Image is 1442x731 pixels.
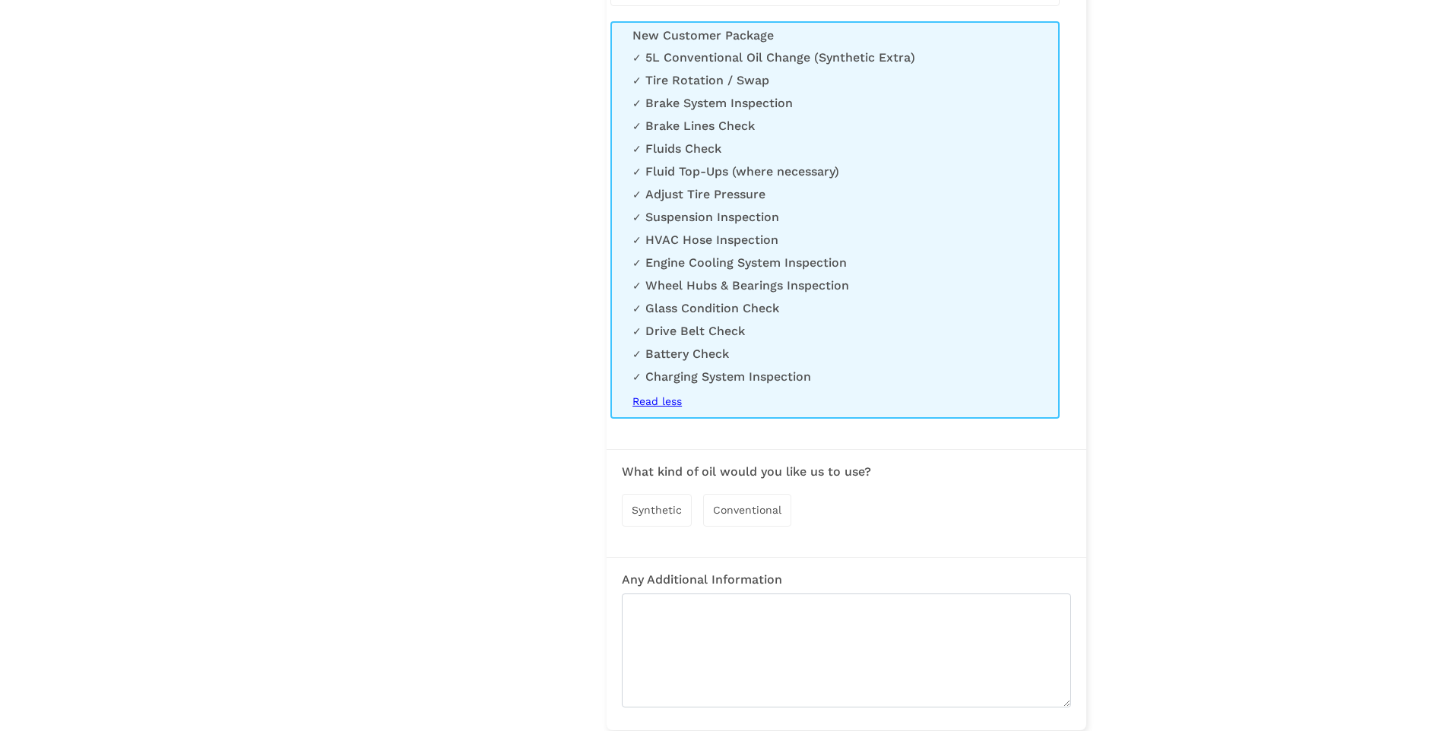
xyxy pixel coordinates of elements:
li: Suspension Inspection [632,210,1038,225]
li: 5L Conventional Oil Change (Synthetic Extra) [632,50,1038,65]
li: Wheel Hubs & Bearings Inspection [632,278,1038,293]
li: Drive Belt Check [632,324,1038,339]
li: Tire Rotation / Swap [632,73,1038,88]
li: Engine Cooling System Inspection [632,255,1038,271]
span: Synthetic [632,504,682,516]
li: Fluid Top-Ups (where necessary) [632,164,1038,179]
li: Brake Lines Check [632,119,1038,134]
li: Charging System Inspection [632,369,1038,384]
h3: New Customer Package [632,29,1038,43]
li: HVAC Hose Inspection [632,233,1038,248]
li: Adjust Tire Pressure [632,187,1038,202]
span: Conventional [713,504,781,516]
span: Read less [632,395,682,407]
li: Glass Condition Check [632,301,1038,316]
h3: Any Additional Information [622,573,1071,587]
li: Battery Check [632,347,1038,362]
li: Brake System Inspection [632,96,1038,111]
h3: What kind of oil would you like us to use? [622,465,1071,479]
li: Fluids Check [632,141,1038,157]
